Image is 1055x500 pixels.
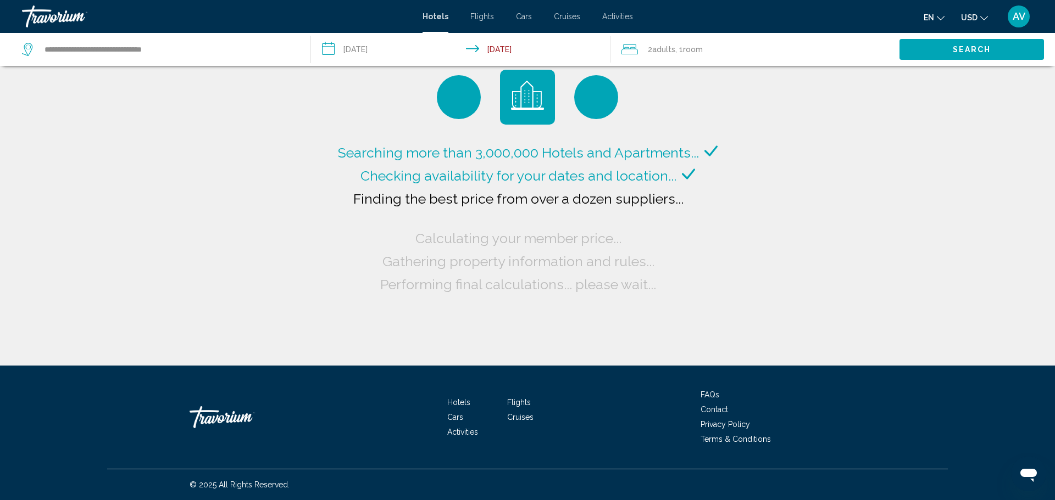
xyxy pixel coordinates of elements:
[338,144,699,161] span: Searching more than 3,000,000 Hotels and Apartments...
[1004,5,1033,28] button: User Menu
[447,398,470,407] a: Hotels
[652,45,675,54] span: Adults
[190,480,290,489] span: © 2025 All Rights Reserved.
[1013,11,1025,22] span: AV
[899,39,1044,59] button: Search
[924,9,945,25] button: Change language
[701,435,771,443] a: Terms & Conditions
[380,276,656,293] span: Performing final calculations... please wait...
[190,401,299,434] a: Travorium
[602,12,633,21] a: Activities
[507,398,531,407] a: Flights
[22,5,412,27] a: Travorium
[648,42,675,57] span: 2
[701,390,719,399] a: FAQs
[961,13,978,22] span: USD
[953,46,991,54] span: Search
[683,45,703,54] span: Room
[311,33,611,66] button: Check-in date: Aug 23, 2025 Check-out date: Aug 30, 2025
[701,420,750,429] a: Privacy Policy
[516,12,532,21] a: Cars
[701,405,728,414] a: Contact
[961,9,988,25] button: Change currency
[382,253,654,269] span: Gathering property information and rules...
[610,33,899,66] button: Travelers: 2 adults, 0 children
[447,428,478,436] a: Activities
[447,413,463,422] a: Cars
[924,13,934,22] span: en
[415,230,621,246] span: Calculating your member price...
[423,12,448,21] a: Hotels
[353,190,684,207] span: Finding the best price from over a dozen suppliers...
[554,12,580,21] a: Cruises
[675,42,703,57] span: , 1
[470,12,494,21] a: Flights
[360,167,676,184] span: Checking availability for your dates and location...
[1011,456,1046,491] iframe: Bouton de lancement de la fenêtre de messagerie
[507,413,534,422] a: Cruises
